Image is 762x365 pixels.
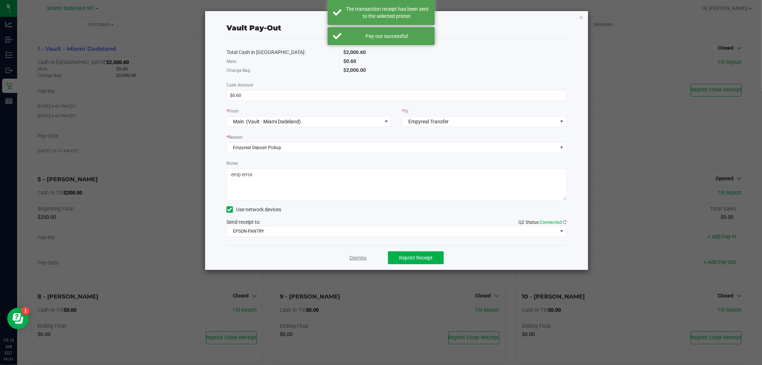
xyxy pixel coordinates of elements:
label: To [402,108,408,114]
a: Dismiss [349,254,367,262]
span: Total Cash in [GEOGRAPHIC_DATA]: [226,49,305,55]
div: Pay-out successful. [345,33,429,40]
span: $2,000.60 [343,49,366,55]
span: Connected [540,220,562,225]
label: Notes [226,160,238,167]
span: Send receipt to: [226,219,260,225]
label: From [226,108,239,114]
span: Main: [226,59,237,64]
div: Vault Pay-Out [226,23,281,33]
span: Empyreal Deposit Pickup [227,143,557,153]
div: The transaction receipt has been sent to the selected printer. [345,5,429,20]
label: Reason [226,134,243,140]
button: Reprint Receipt [388,251,444,264]
span: Change Bag: [226,68,251,73]
span: (Vault - Miami Dadeland) [246,119,301,124]
span: QZ Status: [518,220,567,225]
span: EPSON-PANTRY [227,226,557,236]
span: $0.60 [343,58,356,64]
span: Reprint Receipt [399,255,433,261]
iframe: Resource center [7,308,29,329]
label: Use network devices [226,206,281,213]
span: Main [233,119,244,124]
span: $2,000.00 [343,67,366,73]
span: Empyreal Transfer [409,119,449,124]
iframe: Resource center unread badge [21,307,30,315]
span: Cash Amount [226,83,253,88]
